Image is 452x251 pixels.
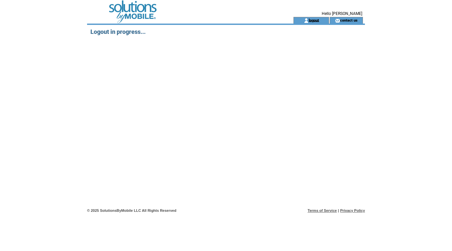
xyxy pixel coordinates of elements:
a: contact us [340,18,358,22]
img: account_icon.gif [304,18,309,23]
a: Privacy Policy [340,209,365,212]
span: © 2025 SolutionsByMobile LLC All Rights Reserved [87,209,176,212]
span: Logout in progress... [90,28,146,35]
a: Terms of Service [308,209,337,212]
img: contact_us_icon.gif [335,18,340,23]
span: | [338,209,339,212]
span: Hello [PERSON_NAME] [322,11,362,16]
a: logout [309,18,319,22]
